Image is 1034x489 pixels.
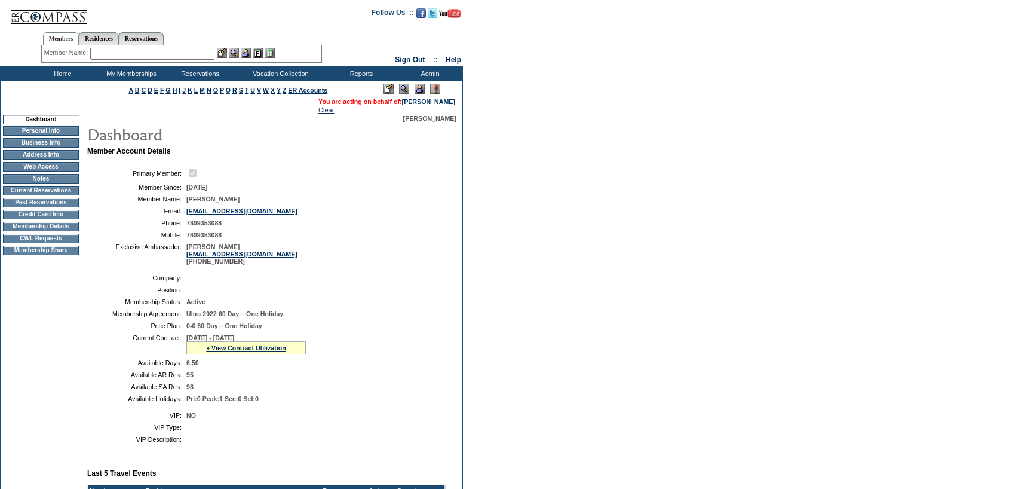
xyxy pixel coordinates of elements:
[129,87,133,94] a: A
[253,48,263,58] img: Reservations
[186,195,240,203] span: [PERSON_NAME]
[92,231,182,239] td: Mobile:
[92,274,182,282] td: Company:
[119,32,164,45] a: Reservations
[186,412,196,419] span: NO
[186,231,222,239] span: 7809353088
[92,243,182,265] td: Exclusive Ambassador:
[403,115,456,122] span: [PERSON_NAME]
[3,126,79,136] td: Personal Info
[3,210,79,219] td: Credit Card Info
[87,147,171,155] b: Member Account Details
[186,219,222,227] span: 7809353088
[257,87,261,94] a: V
[207,87,211,94] a: N
[271,87,275,94] a: X
[395,56,425,64] a: Sign Out
[186,184,207,191] span: [DATE]
[241,48,251,58] img: Impersonate
[233,66,326,81] td: Vacation Collection
[186,243,297,265] span: [PERSON_NAME] [PHONE_NUMBER]
[186,395,259,402] span: Pri:0 Peak:1 Sec:0 Sel:0
[229,48,239,58] img: View
[186,250,297,258] a: [EMAIL_ADDRESS][DOMAIN_NAME]
[92,359,182,366] td: Available Days:
[288,87,327,94] a: ER Accounts
[179,87,180,94] a: I
[43,32,79,45] a: Members
[173,87,177,94] a: H
[226,87,231,94] a: Q
[92,334,182,354] td: Current Contract:
[186,371,194,378] span: 95
[92,195,182,203] td: Member Name:
[87,469,156,478] b: Last 5 Travel Events
[428,12,437,19] a: Follow us on Twitter
[194,87,198,94] a: L
[135,87,140,94] a: B
[394,66,463,81] td: Admin
[433,56,438,64] span: ::
[446,56,461,64] a: Help
[3,138,79,148] td: Business Info
[92,383,182,390] td: Available SA Res:
[186,334,234,341] span: [DATE] - [DATE]
[3,198,79,207] td: Past Reservations
[206,344,286,352] a: » View Contract Utilization
[182,87,186,94] a: J
[220,87,224,94] a: P
[92,436,182,443] td: VIP Description:
[217,48,227,58] img: b_edit.gif
[186,298,205,305] span: Active
[44,48,90,58] div: Member Name:
[402,98,455,105] a: [PERSON_NAME]
[164,66,233,81] td: Reservations
[92,286,182,294] td: Position:
[430,84,440,94] img: Log Concern/Member Elevation
[92,167,182,179] td: Primary Member:
[3,222,79,231] td: Membership Details
[92,310,182,317] td: Membership Agreement:
[154,87,158,94] a: E
[79,32,119,45] a: Residences
[200,87,205,94] a: M
[416,12,426,19] a: Become our fan on Facebook
[92,412,182,419] td: VIP:
[277,87,281,94] a: Y
[372,7,414,22] td: Follow Us ::
[213,87,218,94] a: O
[96,66,164,81] td: My Memberships
[383,84,394,94] img: Edit Mode
[92,184,182,191] td: Member Since:
[239,87,243,94] a: S
[3,246,79,255] td: Membership Share
[186,359,199,366] span: 6.50
[3,174,79,184] td: Notes
[3,186,79,195] td: Current Reservations
[318,106,334,114] a: Clear
[186,322,262,329] span: 0-0 60 Day – One Holiday
[3,150,79,160] td: Address Info
[186,310,283,317] span: Ultra 2022 60 Day – One Holiday
[416,8,426,18] img: Become our fan on Facebook
[439,12,461,19] a: Subscribe to our YouTube Channel
[3,115,79,124] td: Dashboard
[283,87,287,94] a: Z
[92,371,182,378] td: Available AR Res:
[186,207,297,215] a: [EMAIL_ADDRESS][DOMAIN_NAME]
[92,298,182,305] td: Membership Status:
[92,395,182,402] td: Available Holidays:
[3,162,79,172] td: Web Access
[27,66,96,81] td: Home
[92,424,182,431] td: VIP Type:
[399,84,409,94] img: View Mode
[439,9,461,18] img: Subscribe to our YouTube Channel
[263,87,269,94] a: W
[92,207,182,215] td: Email:
[245,87,249,94] a: T
[265,48,275,58] img: b_calculator.gif
[250,87,255,94] a: U
[318,98,455,105] span: You are acting on behalf of:
[326,66,394,81] td: Reports
[415,84,425,94] img: Impersonate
